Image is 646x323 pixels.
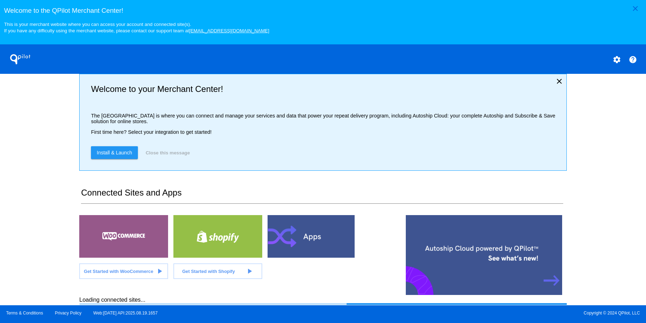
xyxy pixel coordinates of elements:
[91,113,560,124] p: The [GEOGRAPHIC_DATA] is where you can connect and manage your services and data that power your ...
[91,146,138,159] a: Install & Launch
[629,55,637,64] mat-icon: help
[79,297,566,305] div: Loading connected sites...
[4,7,642,15] h3: Welcome to the QPilot Merchant Center!
[173,263,262,279] a: Get Started with Shopify
[97,150,132,155] span: Install & Launch
[631,4,640,13] mat-icon: close
[155,267,164,275] mat-icon: play_arrow
[55,311,82,316] a: Privacy Policy
[329,311,640,316] span: Copyright © 2024 QPilot, LLC
[6,52,34,66] h1: QPilot
[91,129,560,135] p: First time here? Select your integration to get started!
[79,263,168,279] a: Get Started with WooCommerce
[84,269,153,274] span: Get Started with WooCommerce
[4,22,269,33] small: This is your merchant website where you can access your account and connected site(s). If you hav...
[555,77,564,86] mat-icon: close
[81,188,563,204] h2: Connected Sites and Apps
[93,311,158,316] a: Web:[DATE] API:2025.08.19.1657
[91,84,560,94] h2: Welcome to your Merchant Center!
[189,28,269,33] a: [EMAIL_ADDRESS][DOMAIN_NAME]
[144,146,192,159] button: Close this message
[6,311,43,316] a: Terms & Conditions
[245,267,254,275] mat-icon: play_arrow
[182,269,235,274] span: Get Started with Shopify
[613,55,621,64] mat-icon: settings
